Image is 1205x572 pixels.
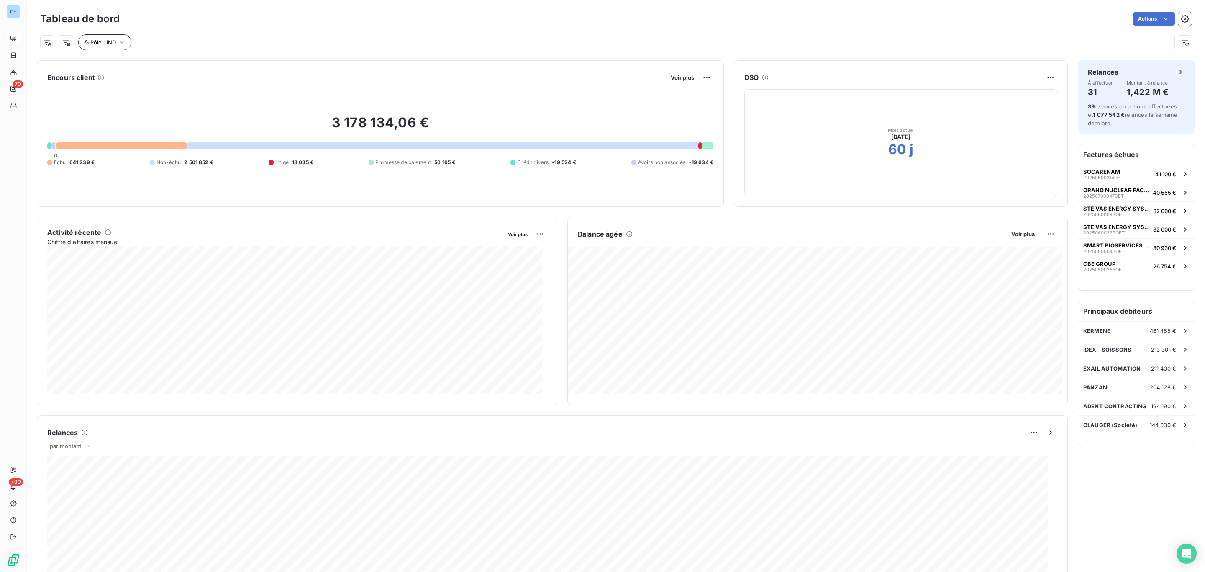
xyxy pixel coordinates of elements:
[1083,175,1123,180] span: 20250500214OET
[1083,168,1120,175] span: SOCARENAM
[1083,422,1138,428] span: CLAUGER (Société)
[1093,111,1125,118] span: 1 077 542 €
[1083,365,1141,372] span: EXAIL AUTOMATION
[1078,183,1195,201] button: ORANO NUCLEAR PACKAGES AND SER20250700047OET40 555 €
[1153,208,1176,214] span: 32 000 €
[1083,193,1124,198] span: 20250700047OET
[1151,346,1176,353] span: 213 301 €
[1127,80,1169,85] span: Montant à relancer
[668,74,697,81] button: Voir plus
[1155,171,1176,178] span: 41 100 €
[47,428,78,438] h6: Relances
[69,159,95,166] span: 641 239 €
[1083,224,1150,230] span: STE VAS ENERGY SYSTEMS GmbH
[292,159,313,166] span: 18 035 €
[552,159,576,166] span: -19 524 €
[505,230,530,238] button: Voir plus
[744,72,759,82] h6: DSO
[1151,403,1176,410] span: 194 190 €
[1083,212,1125,217] span: 20250600093OET
[1083,384,1109,391] span: PANZANI
[1083,249,1125,254] span: 20250800043OET
[7,554,20,567] img: Logo LeanPay
[1153,263,1176,270] span: 26 754 €
[1088,67,1118,77] h6: Relances
[1088,80,1113,85] span: À effectuer
[47,227,101,237] h6: Activité récente
[578,229,623,239] h6: Balance âgée
[1088,85,1113,99] h4: 31
[54,159,66,166] span: Échu
[1078,201,1195,220] button: STE VAS ENERGY SYSTEMS GmbH20250600093OET32 000 €
[671,74,694,81] span: Voir plus
[47,237,502,246] span: Chiffre d'affaires mensuel
[184,159,213,166] span: 2 501 852 €
[888,128,914,133] span: Mois actuel
[50,443,82,449] span: par montant
[1083,327,1110,334] span: KERMENE
[1083,403,1147,410] span: ADENT CONTRACTING
[1150,422,1176,428] span: 144 030 €
[1078,301,1195,321] h6: Principaux débiteurs
[78,34,131,50] button: Pôle : IND
[1011,231,1035,237] span: Voir plus
[1078,238,1195,257] button: SMART BIOSERVICES GmbH20250800043OET30 930 €
[54,152,57,159] span: 0
[1153,245,1176,251] span: 30 930 €
[888,141,906,158] h2: 60
[40,11,120,26] h3: Tableau de bord
[638,159,686,166] span: Avoirs non associés
[47,114,713,139] h2: 3 178 134,06 €
[1153,226,1176,233] span: 32 000 €
[1177,544,1197,564] div: Open Intercom Messenger
[508,232,528,237] span: Voir plus
[1083,267,1125,272] span: 20250500265OET
[7,5,20,18] div: OE
[47,72,95,82] h6: Encours client
[1150,384,1176,391] span: 204 128 €
[90,39,116,46] span: Pôle : IND
[1083,260,1115,267] span: CBE GROUP
[434,159,455,166] span: 56 165 €
[1088,103,1095,110] span: 39
[1151,365,1176,372] span: 211 400 €
[910,141,913,158] h2: j
[275,159,289,166] span: Litige
[13,80,23,88] span: 70
[1083,346,1131,353] span: IDEX - SOISSONS
[156,159,181,166] span: Non-échu
[689,159,713,166] span: -19 634 €
[9,478,23,486] span: +99
[1127,85,1169,99] h4: 1,422 M €
[517,159,549,166] span: Crédit divers
[1083,230,1125,235] span: 20250600329OET
[1133,12,1175,26] button: Actions
[1088,103,1177,126] span: relances ou actions effectuées et relancés la semaine dernière.
[1083,187,1149,193] span: ORANO NUCLEAR PACKAGES AND SER
[1150,327,1176,334] span: 461 455 €
[1078,220,1195,238] button: STE VAS ENERGY SYSTEMS GmbH20250600329OET32 000 €
[1083,205,1150,212] span: STE VAS ENERGY SYSTEMS GmbH
[375,159,431,166] span: Promesse de paiement
[1078,144,1195,165] h6: Factures échues
[891,133,911,141] span: [DATE]
[1009,230,1037,238] button: Voir plus
[1153,189,1176,196] span: 40 555 €
[1078,165,1195,183] button: SOCARENAM20250500214OET41 100 €
[1078,257,1195,275] button: CBE GROUP20250500265OET26 754 €
[1083,242,1150,249] span: SMART BIOSERVICES GmbH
